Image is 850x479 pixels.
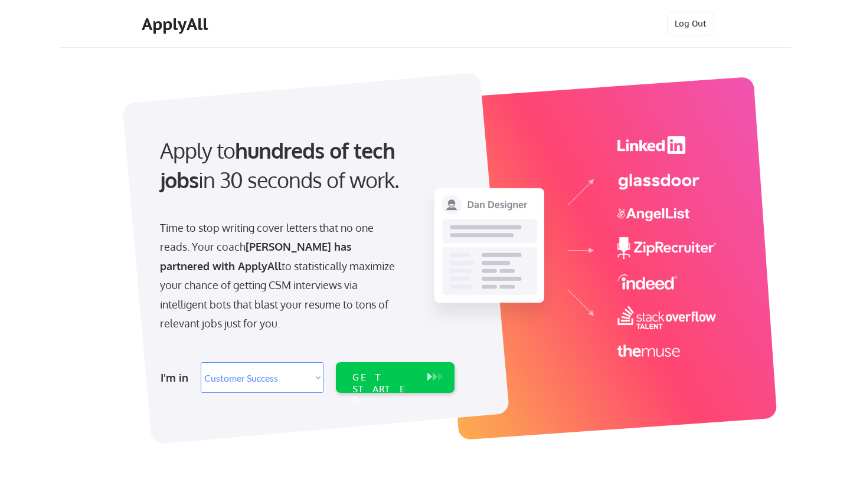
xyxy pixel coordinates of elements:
div: GET STARTED [352,372,416,406]
div: Apply to in 30 seconds of work. [160,136,450,195]
div: I'm in [161,368,194,387]
div: ApplyAll [142,14,211,34]
strong: hundreds of tech jobs [160,137,400,193]
div: Time to stop writing cover letters that no one reads. Your coach to statistically maximize your c... [160,218,403,333]
strong: [PERSON_NAME] has partnered with ApplyAll [160,240,355,272]
button: Log Out [667,12,714,35]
